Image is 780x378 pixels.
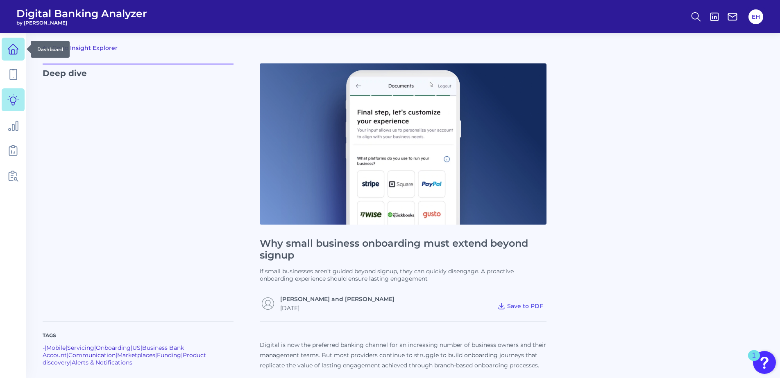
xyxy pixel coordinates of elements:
button: Open Resource Center, 1 new notification [753,351,776,374]
a: US [132,344,141,351]
button: Save to PDF [494,300,546,312]
img: Deep Dives - Phone (1).png [260,63,546,225]
span: Save to PDF [507,302,543,310]
p: Tags [43,332,234,339]
a: Product discovery [43,351,206,366]
a: Funding [157,351,181,359]
div: Dashboard [31,41,70,58]
p: Deep dive [43,63,234,312]
button: EH [748,9,763,24]
a: Mobile [46,344,66,351]
span: | [155,351,157,359]
span: | [94,344,96,351]
span: | [181,351,183,359]
p: Digital is now the preferred banking channel for an increasing number of business owners and thei... [260,340,546,371]
span: by [PERSON_NAME] [16,20,147,26]
span: Digital Banking Analyzer [16,7,147,20]
a: Servicing [67,344,94,351]
span: | [70,359,72,366]
h1: Why small business onboarding must extend beyond signup [260,238,546,261]
a: Go to Insight Explorer [43,43,118,53]
a: Business Bank Account [43,344,184,359]
a: Marketplaces [117,351,155,359]
div: [DATE] [280,304,395,312]
span: | [116,351,117,359]
span: | [141,344,142,351]
div: 1 [752,355,756,366]
a: [PERSON_NAME] and [PERSON_NAME] [280,295,395,303]
span: | [45,344,46,351]
span: | [66,344,67,351]
a: Onboarding [96,344,131,351]
a: Alerts & Notifications [72,359,132,366]
span: - [43,344,45,351]
a: Communication [68,351,116,359]
span: | [67,351,68,359]
p: If small businesses aren’t guided beyond signup, they can quickly disengage. A proactive onboardi... [260,268,546,282]
span: | [131,344,132,351]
